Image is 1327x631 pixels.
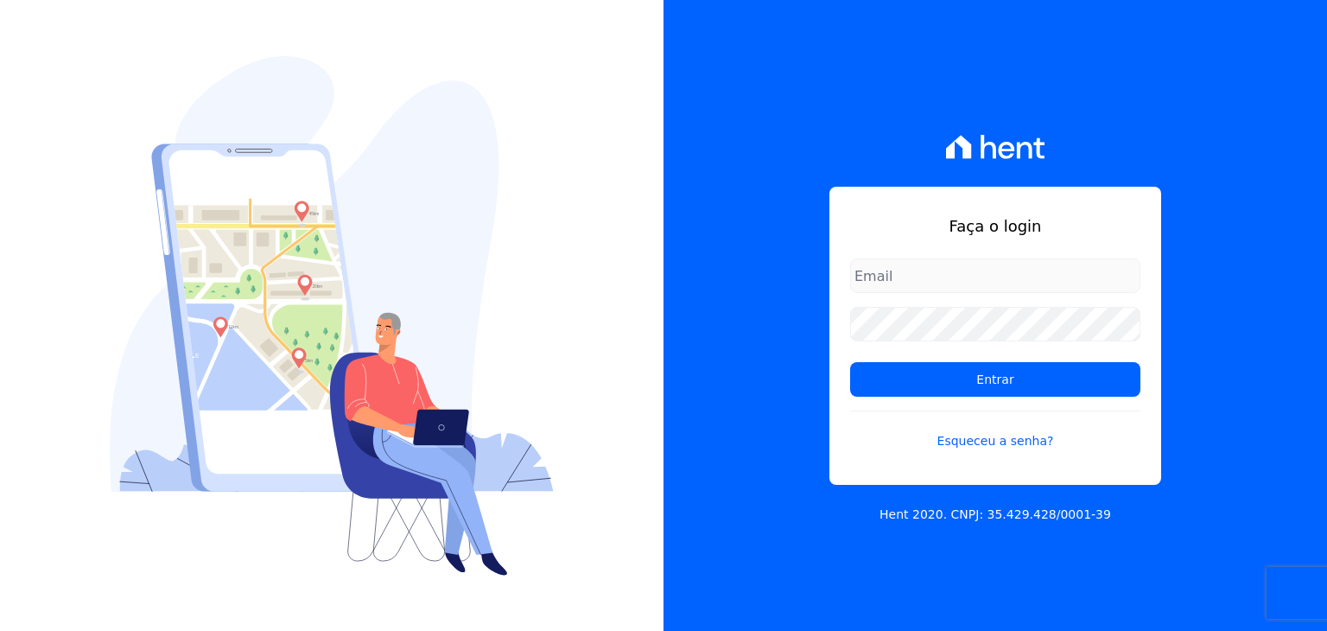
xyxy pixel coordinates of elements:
[850,258,1140,293] input: Email
[850,214,1140,238] h1: Faça o login
[110,56,554,576] img: Login
[850,362,1140,397] input: Entrar
[850,411,1140,450] a: Esqueceu a senha?
[879,506,1111,524] p: Hent 2020. CNPJ: 35.429.428/0001-39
